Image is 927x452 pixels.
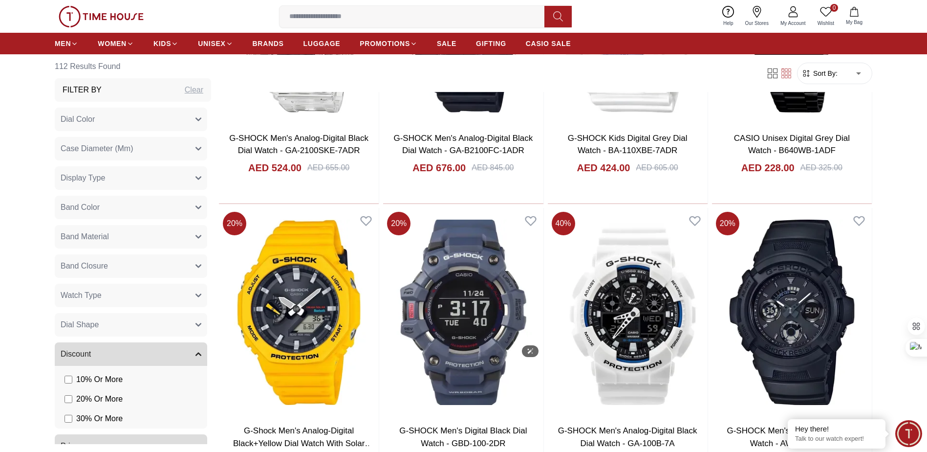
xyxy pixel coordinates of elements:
span: CASIO SALE [526,39,571,48]
span: KIDS [153,39,171,48]
span: My Bag [842,19,866,26]
p: Talk to our watch expert! [795,435,878,443]
span: 10 % Or More [76,374,123,385]
span: BRANDS [253,39,284,48]
button: Display Type [55,166,207,190]
button: Band Color [55,196,207,219]
a: MEN [55,35,78,52]
h4: AED 228.00 [741,161,795,175]
span: Discount [61,348,91,360]
div: Hey there! [795,424,878,434]
a: LUGGAGE [303,35,341,52]
h4: AED 424.00 [577,161,630,175]
span: 40 % [552,212,575,235]
span: 20 % Or More [76,393,123,405]
div: Clear [185,84,203,96]
h4: AED 676.00 [412,161,466,175]
button: Watch Type [55,284,207,307]
span: 20 % [387,212,410,235]
img: G-SHOCK Men's Digital Black Dial Watch - GBD-100-2DR [383,208,543,417]
input: 30% Or More [65,415,72,423]
a: CASIO SALE [526,35,571,52]
div: AED 325.00 [800,162,842,174]
img: G-Shock Men's Analog-Digital Black+Yellow Dial Watch With Solar Drive- GA-B2100C-9ADR [219,208,379,417]
span: Display Type [61,172,105,184]
span: 30 % Or More [76,413,123,425]
span: Our Stores [741,20,773,27]
span: Band Color [61,202,100,213]
a: G-SHOCK Men's Digital Black Dial Watch - GBD-100-2DR [399,426,527,448]
span: Band Closure [61,260,108,272]
a: BRANDS [253,35,284,52]
span: PROMOTIONS [360,39,410,48]
span: 20 % [223,212,246,235]
span: Dial Color [61,113,95,125]
span: My Account [776,20,810,27]
button: Dial Shape [55,313,207,337]
span: LUGGAGE [303,39,341,48]
img: ... [59,6,144,27]
span: Case Diameter (Mm) [61,143,133,155]
button: Band Closure [55,254,207,278]
span: WOMEN [98,39,127,48]
button: Discount [55,342,207,366]
a: G-SHOCK Kids Digital Grey Dial Watch - BA-110XBE-7ADR [568,134,688,156]
a: WOMEN [98,35,134,52]
a: G-SHOCK Men's Analog-Digital Black Dial Watch - GA-100B-7A [558,426,697,448]
a: 0Wishlist [812,4,840,29]
a: G-SHOCK Men's Analog Black Dial Watch - AW-591BB-1A [727,426,857,448]
span: Wishlist [814,20,838,27]
button: Case Diameter (Mm) [55,137,207,160]
span: 0 [830,4,838,12]
div: AED 605.00 [636,162,678,174]
button: Band Material [55,225,207,249]
span: Band Material [61,231,109,243]
span: GIFTING [476,39,506,48]
span: 20 % [716,212,739,235]
a: GIFTING [476,35,506,52]
div: AED 655.00 [307,162,349,174]
a: Help [717,4,739,29]
a: G-SHOCK Men's Analog-Digital Black Dial Watch - GA-B2100FC-1ADR [393,134,533,156]
h3: Filter By [63,84,102,96]
div: Chat Widget [895,420,922,447]
span: MEN [55,39,71,48]
button: My Bag [840,5,868,28]
a: UNISEX [198,35,233,52]
button: Sort By: [801,68,838,78]
a: KIDS [153,35,178,52]
a: Our Stores [739,4,775,29]
h6: 112 Results Found [55,55,211,78]
a: G-SHOCK Men's Analog-Digital Black Dial Watch - GA-2100SKE-7ADR [229,134,368,156]
a: CASIO Unisex Digital Grey Dial Watch - B640WB-1ADF [734,134,850,156]
span: Sort By: [811,68,838,78]
a: SALE [437,35,456,52]
span: Watch Type [61,290,102,301]
img: G-SHOCK Men's Analog Black Dial Watch - AW-591BB-1A [712,208,872,417]
input: 20% Or More [65,395,72,403]
span: Dial Shape [61,319,99,331]
span: UNISEX [198,39,225,48]
input: 10% Or More [65,376,72,384]
div: AED 845.00 [472,162,514,174]
span: Help [719,20,737,27]
span: SALE [437,39,456,48]
img: G-SHOCK Men's Analog-Digital Black Dial Watch - GA-100B-7A [548,208,708,417]
a: PROMOTIONS [360,35,417,52]
span: Price [61,440,78,452]
h4: AED 524.00 [248,161,302,175]
button: Dial Color [55,108,207,131]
